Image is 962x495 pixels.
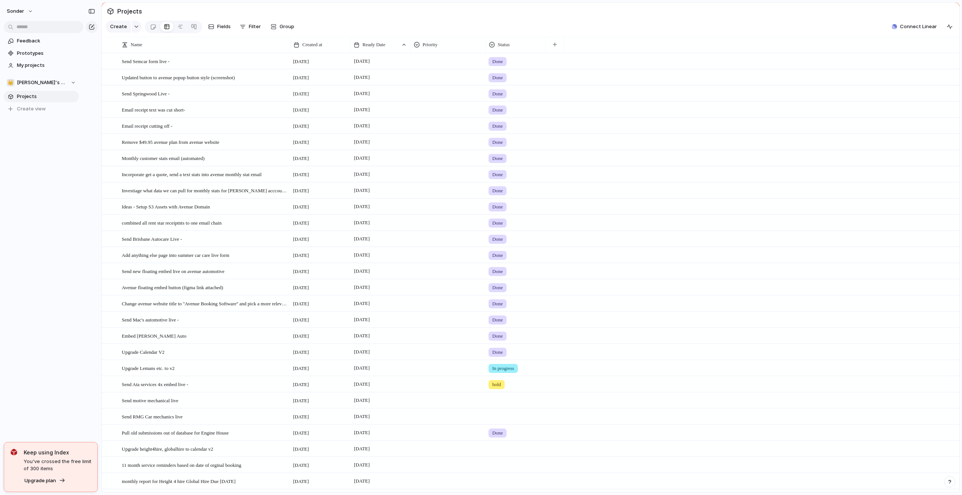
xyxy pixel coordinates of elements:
button: Upgrade plan [22,475,68,486]
span: [DATE] [352,218,372,227]
span: [DATE] [293,332,309,340]
span: [DATE] [352,412,372,421]
span: Incorporate get a quote, send a text stats into avenue monthly stat email [122,170,262,178]
span: [DATE] [293,413,309,421]
span: [DATE] [293,300,309,308]
span: Upgrade plan [24,477,56,484]
span: [DATE] [352,105,372,114]
button: Fields [205,21,234,33]
span: Investiage what data we can pull for monthly stats for [PERSON_NAME] acccounting + [PERSON_NAME] ... [122,186,287,195]
span: [DATE] [352,234,372,243]
span: Send new floating embed live on avenue automotive [122,267,224,275]
span: [DATE] [352,186,372,195]
span: [DATE] [293,397,309,404]
span: Done [492,171,503,178]
span: Prototypes [17,50,76,57]
span: [DATE] [352,364,372,373]
span: Ideas - Setup S3 Assets with Avenue Domain [122,202,210,211]
span: Status [498,41,510,48]
span: Created at [303,41,322,48]
a: My projects [4,60,79,71]
span: Done [492,268,503,275]
span: Send Mac's automotive live - [122,315,179,324]
span: Send Springwood Live - [122,89,169,98]
span: [DATE] [293,106,309,114]
span: [DATE] [293,462,309,469]
span: [DATE] [352,460,372,469]
span: [DATE] [352,121,372,130]
span: Done [492,219,503,227]
span: Done [492,349,503,356]
span: [DATE] [352,89,372,98]
span: Connect Linear [900,23,937,30]
span: Done [492,203,503,211]
button: Create [106,21,131,33]
span: Send Brisbane Autocare Live - [122,234,182,243]
span: [DATE] [352,428,372,437]
button: 👑[PERSON_NAME]'s Board [4,77,79,88]
span: combined all rent star receiptnts to one email chain [122,218,222,227]
span: [DATE] [293,252,309,259]
span: Avenue floating embed button (figma link attached) [122,283,223,291]
div: 👑 [7,79,14,86]
span: [DATE] [352,137,372,146]
span: [DATE] [293,349,309,356]
span: [DATE] [293,171,309,178]
a: Prototypes [4,48,79,59]
span: hold [492,381,501,388]
button: Group [267,21,298,33]
span: Fields [217,23,231,30]
span: Create [110,23,127,30]
span: [DATE] [293,90,309,98]
span: Name [131,41,142,48]
span: Done [492,284,503,291]
span: Send Semcar form live - [122,57,169,65]
button: Filter [237,21,264,33]
span: Upgrade Calendar V2 [122,347,165,356]
span: [DATE] [293,139,309,146]
span: sonder [7,8,24,15]
span: [DATE] [352,315,372,324]
span: Done [492,74,503,81]
span: [DATE] [352,267,372,276]
span: Done [492,106,503,114]
span: [DATE] [293,58,309,65]
span: [DATE] [352,73,372,82]
a: Feedback [4,35,79,47]
span: Embed [PERSON_NAME] Auto [122,331,186,340]
span: [DATE] [352,477,372,486]
span: [DATE] [352,170,372,179]
span: Filter [249,23,261,30]
span: Done [492,122,503,130]
span: Done [492,139,503,146]
button: Create view [4,103,79,115]
span: Email receipt text was cut short- [122,105,185,114]
span: [DATE] [352,283,372,292]
span: [DATE] [293,187,309,195]
span: [DATE] [352,347,372,356]
span: [DATE] [293,155,309,162]
span: Keep using Index [24,448,91,456]
a: Projects [4,91,79,102]
span: Upgrade height4hire, globalhire to calendar v2 [122,444,213,453]
span: Done [492,187,503,195]
span: 11 month service reminders based on date of orginal booking [122,460,241,469]
span: Done [492,332,503,340]
span: Pull old submissions out of database for Engine House [122,428,229,437]
span: Create view [17,105,46,113]
span: Email receipt cutting off - [122,121,172,130]
span: [DATE] [293,203,309,211]
span: [DATE] [352,396,372,405]
span: Done [492,58,503,65]
span: Remove $49.95 avenue plan from avenue website [122,137,219,146]
span: Priority [423,41,438,48]
span: Ready Date [363,41,386,48]
button: Connect Linear [889,21,940,32]
span: [DATE] [352,251,372,260]
span: [DATE] [293,445,309,453]
span: [DATE] [293,429,309,437]
span: Projects [116,5,144,18]
span: Send Ata services 4x embed live - [122,380,188,388]
span: Change avenue website title to ''Avenue Booking Software'' and pick a more relevant image ask aud... [122,299,287,308]
span: Updated button to avenue popup button style (screenshot) [122,73,235,81]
